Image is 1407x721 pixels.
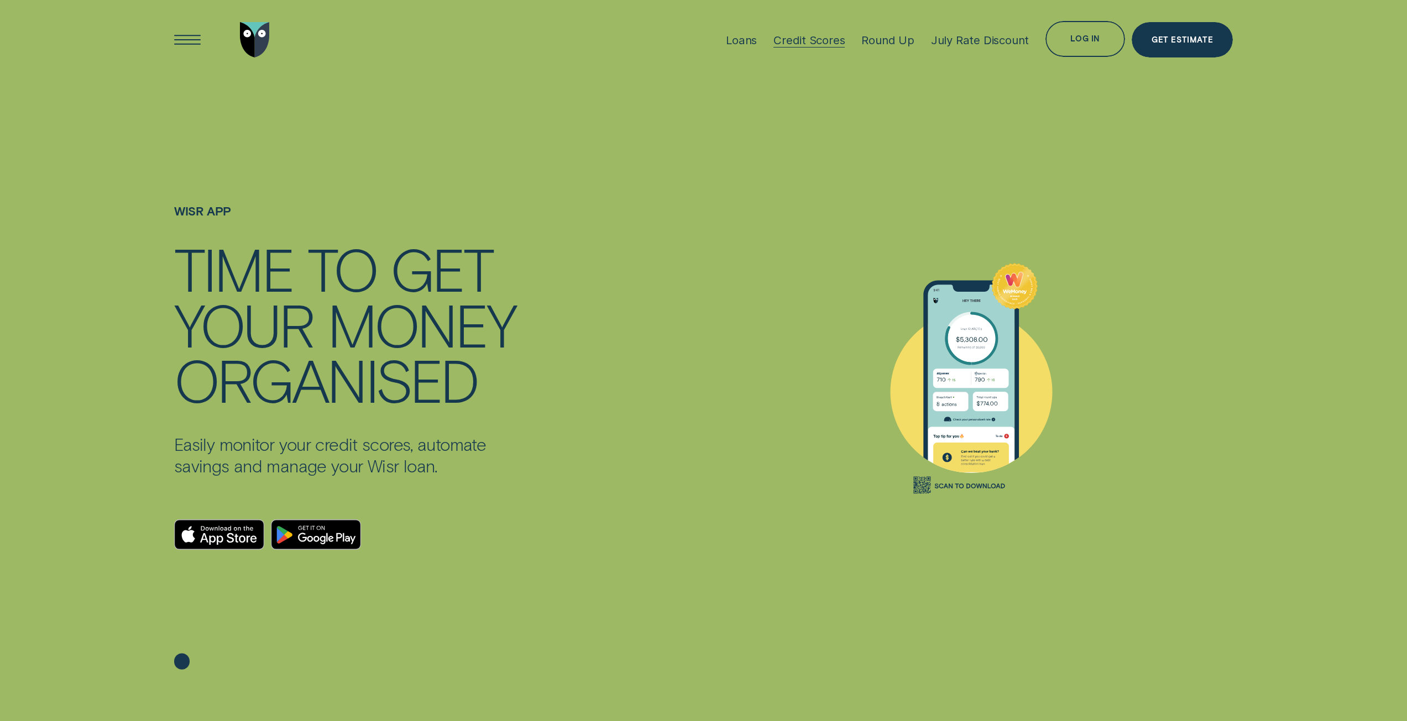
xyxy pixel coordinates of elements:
div: TO [307,240,376,296]
div: MONEY [327,296,516,351]
a: Download on the App Store [174,519,264,550]
div: TIME [174,240,294,296]
button: Log in [1045,21,1125,57]
div: GET [390,240,492,296]
div: Round Up [861,33,914,47]
div: ORGANISED [174,351,477,407]
a: Android App on Google Play [271,519,361,550]
a: Get Estimate [1132,22,1233,58]
h4: TIME TO GET YOUR MONEY ORGANISED [174,240,519,407]
div: YOUR [174,296,313,351]
div: July Rate Discount [931,33,1029,47]
div: Loans [726,33,757,47]
p: Easily monitor your credit scores, automate savings and manage your Wisr loan. [174,434,519,477]
h1: WISR APP [174,204,519,240]
button: Open Menu [170,22,206,58]
div: Credit Scores [773,33,845,47]
img: Wisr [240,22,270,58]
